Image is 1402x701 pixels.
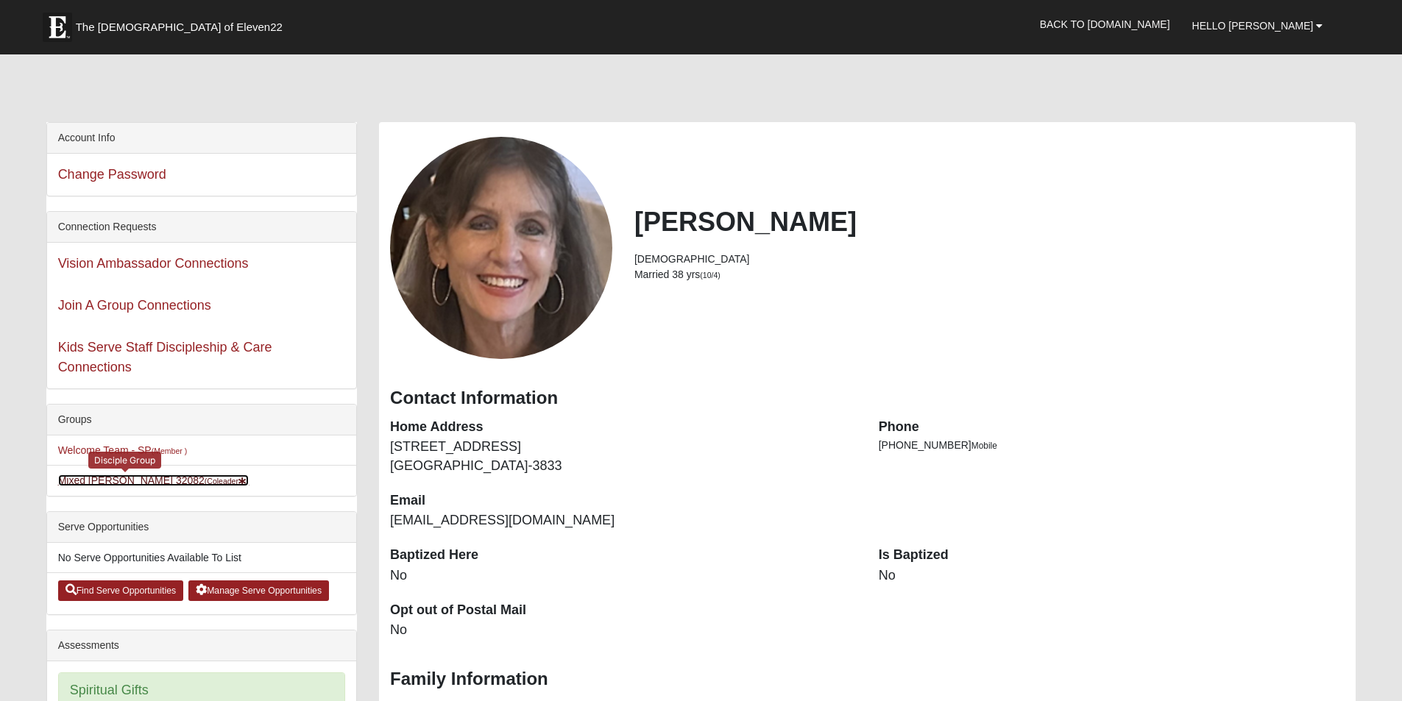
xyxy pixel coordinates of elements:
[1181,7,1334,44] a: Hello [PERSON_NAME]
[390,621,857,640] dd: No
[43,13,72,42] img: Eleven22 logo
[47,630,356,661] div: Assessments
[1192,20,1314,32] span: Hello [PERSON_NAME]
[47,543,356,573] li: No Serve Opportunities Available To List
[152,446,187,455] small: (Member )
[879,566,1345,586] dd: No
[390,566,857,586] dd: No
[47,212,356,243] div: Connection Requests
[390,438,857,475] dd: [STREET_ADDRESS] [GEOGRAPHIC_DATA]-3833
[188,580,329,601] a: Manage Serve Opportunities
[1029,6,1181,43] a: Back to [DOMAIN_NAME]
[58,580,184,601] a: Find Serve Opportunities
[390,511,857,530] dd: [EMAIL_ADDRESS][DOMAIN_NAME]
[47,512,356,543] div: Serve Opportunities
[879,438,1345,453] li: [PHONE_NUMBER]
[47,123,356,154] div: Account Info
[88,452,161,469] div: Disciple Group
[58,444,188,456] a: Welcome Team - SP(Member )
[390,418,857,437] dt: Home Address
[35,5,330,42] a: The [DEMOGRAPHIC_DATA] of Eleven22
[76,20,283,35] span: The [DEMOGRAPHIC_DATA] of Eleven22
[879,546,1345,565] dt: Is Baptized
[205,477,249,485] small: (Coleader )
[634,252,1345,267] li: [DEMOGRAPHIC_DATA]
[390,601,857,620] dt: Opt out of Postal Mail
[390,137,612,359] a: View Fullsize Photo
[390,491,857,510] dt: Email
[700,271,720,280] small: (10/4)
[58,167,166,182] a: Change Password
[634,206,1345,238] h2: [PERSON_NAME]
[58,298,211,313] a: Join A Group Connections
[58,474,249,486] a: Mixed [PERSON_NAME] 32082(Coleader)
[390,546,857,565] dt: Baptized Here
[58,256,249,271] a: Vision Ambassador Connections
[390,669,1345,690] h3: Family Information
[58,340,272,374] a: Kids Serve Staff Discipleship & Care Connections
[47,405,356,435] div: Groups
[971,441,997,451] span: Mobile
[634,267,1345,282] li: Married 38 yrs
[390,388,1345,409] h3: Contact Information
[879,418,1345,437] dt: Phone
